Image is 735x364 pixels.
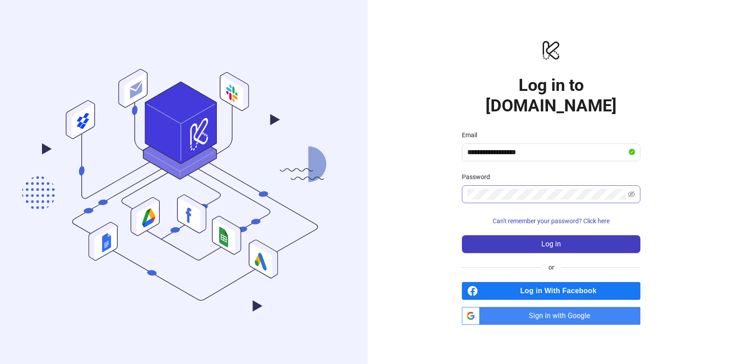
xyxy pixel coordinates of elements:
input: Email [467,147,627,158]
a: Sign in with Google [462,307,640,325]
h1: Log in to [DOMAIN_NAME] [462,75,640,116]
span: Sign in with Google [483,307,640,325]
span: Log in With Facebook [482,282,640,300]
input: Password [467,189,626,200]
button: Log in [462,235,640,253]
a: Can't remember your password? Click here [462,217,640,225]
label: Email [462,130,483,140]
label: Password [462,172,496,182]
button: Can't remember your password? Click here [462,214,640,228]
span: or [541,262,561,272]
span: Log in [541,240,561,248]
span: Can't remember your password? Click here [493,217,610,225]
a: Log in With Facebook [462,282,640,300]
span: eye-invisible [628,191,635,198]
